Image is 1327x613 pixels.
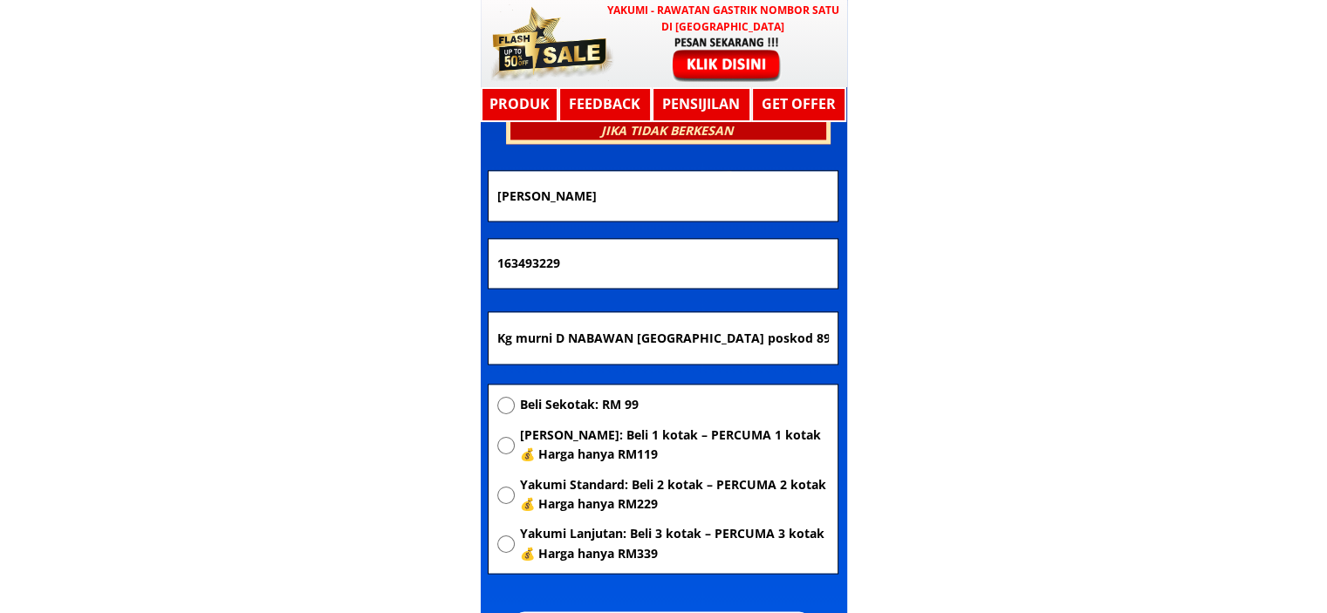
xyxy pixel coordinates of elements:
input: Nombor Telefon Bimbit [493,239,833,288]
input: Alamat [493,312,833,364]
h3: GET OFFER [756,93,842,116]
input: Nama penuh [493,171,833,221]
h3: YAKUMI - Rawatan Gastrik Nombor Satu di [GEOGRAPHIC_DATA] [604,2,843,35]
h3: Feedback [559,93,650,116]
h3: Produk [481,93,558,116]
h3: Pensijilan [658,93,744,116]
span: Beli Sekotak: RM 99 [519,395,828,414]
span: Yakumi Standard: Beli 2 kotak – PERCUMA 2 kotak 💰 Harga hanya RM229 [519,475,828,514]
span: Yakumi Lanjutan: Beli 3 kotak – PERCUMA 3 kotak 💰 Harga hanya RM339 [519,524,828,563]
span: [PERSON_NAME]: Beli 1 kotak – PERCUMA 1 kotak 💰 Harga hanya RM119 [519,426,828,465]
